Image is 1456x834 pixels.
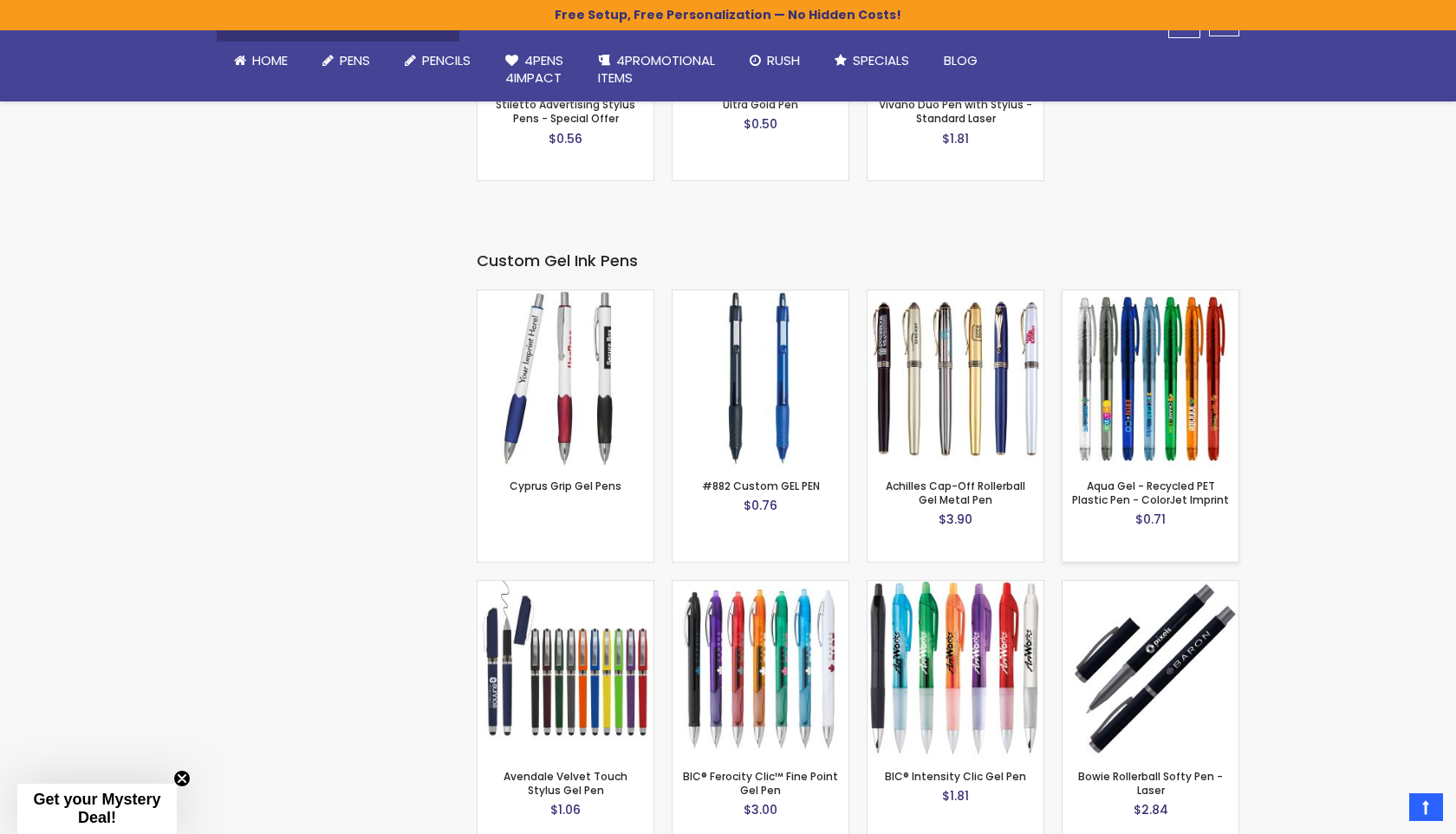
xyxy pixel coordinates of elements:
span: 4PROMOTIONAL ITEMS [598,51,715,87]
iframe: Google Customer Reviews [1313,787,1456,834]
div: Get your Mystery Deal!Close teaser [17,784,177,834]
span: $1.81 [942,787,969,805]
a: Bowie Rollerball Softy Pen - Laser [1078,769,1223,798]
a: Stiletto Advertising Stylus Pens - Special Offer [496,97,635,126]
span: Custom Gel Ink Pens [477,250,638,271]
span: Blog [944,51,978,69]
img: Achilles Cap-Off Rollerball Gel Metal Pen [868,290,1043,466]
a: Achilles Cap-Off Rollerball Gel Metal Pen [868,290,1043,304]
img: Cyprus Grip Gel Pens [478,290,653,466]
span: $1.06 [550,801,581,818]
img: Bowie Rollerball Softy Pen - Laser [1063,581,1238,757]
span: Specials [853,51,909,69]
a: Aqua Gel - Recycled PET Plastic Pen - ColorJet Imprint [1072,479,1229,507]
img: Aqua Gel - Recycled PET Plastic Pen - ColorJet Imprint [1063,290,1238,466]
img: #882 Custom GEL PEN [673,290,848,466]
a: Vivano Duo Pen with Stylus - Standard Laser [879,97,1032,126]
a: Rush [732,42,817,80]
span: $1.81 [942,130,969,147]
a: BIC® Ferocity Clic™ Fine Point Gel Pen [683,769,838,798]
img: Avendale Velvet Touch Stylus Gel Pen [478,581,653,757]
a: Bowie Rollerball Softy Pen - Laser [1063,580,1238,595]
a: Aqua Gel - Recycled PET Plastic Pen - ColorJet Imprint [1063,290,1238,304]
a: Ultra Gold Pen [723,97,798,112]
a: #882 Custom GEL PEN [702,479,820,493]
a: Avendale Velvet Touch Stylus Gel Pen [478,580,653,595]
a: Cyprus Grip Gel Pens [478,290,653,304]
a: Specials [817,42,926,80]
a: BIC® Intensity Clic Gel Pen [885,769,1026,784]
span: Get your Mystery Deal! [33,791,160,826]
a: Pencils [387,42,488,80]
a: Blog [926,42,995,80]
span: $3.90 [939,511,972,528]
span: Pens [340,51,370,69]
a: Pens [305,42,387,80]
span: $2.84 [1134,801,1168,818]
a: BIC® Intensity Clic Gel Pen [868,580,1043,595]
span: $0.56 [549,130,582,147]
img: BIC® Intensity Clic Gel Pen [868,581,1043,757]
a: #882 Custom GEL PEN [673,290,848,304]
span: 4Pens 4impact [505,51,563,87]
span: $0.50 [744,115,777,133]
span: Pencils [422,51,471,69]
span: $0.71 [1135,511,1166,528]
img: BIC® Ferocity Clic™ Fine Point Gel Pen [673,586,848,750]
span: $3.00 [744,801,777,818]
button: Close teaser [173,770,191,787]
a: Home [217,42,305,80]
a: BIC® Ferocity Clic™ Fine Point Gel Pen [673,580,848,595]
a: Achilles Cap-Off Rollerball Gel Metal Pen [886,479,1025,507]
a: Avendale Velvet Touch Stylus Gel Pen [504,769,627,798]
span: Home [252,51,288,69]
a: 4PROMOTIONALITEMS [581,42,732,98]
a: 4Pens4impact [488,42,581,98]
a: Cyprus Grip Gel Pens [510,479,621,493]
span: Rush [767,51,800,69]
span: $0.76 [744,497,777,514]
